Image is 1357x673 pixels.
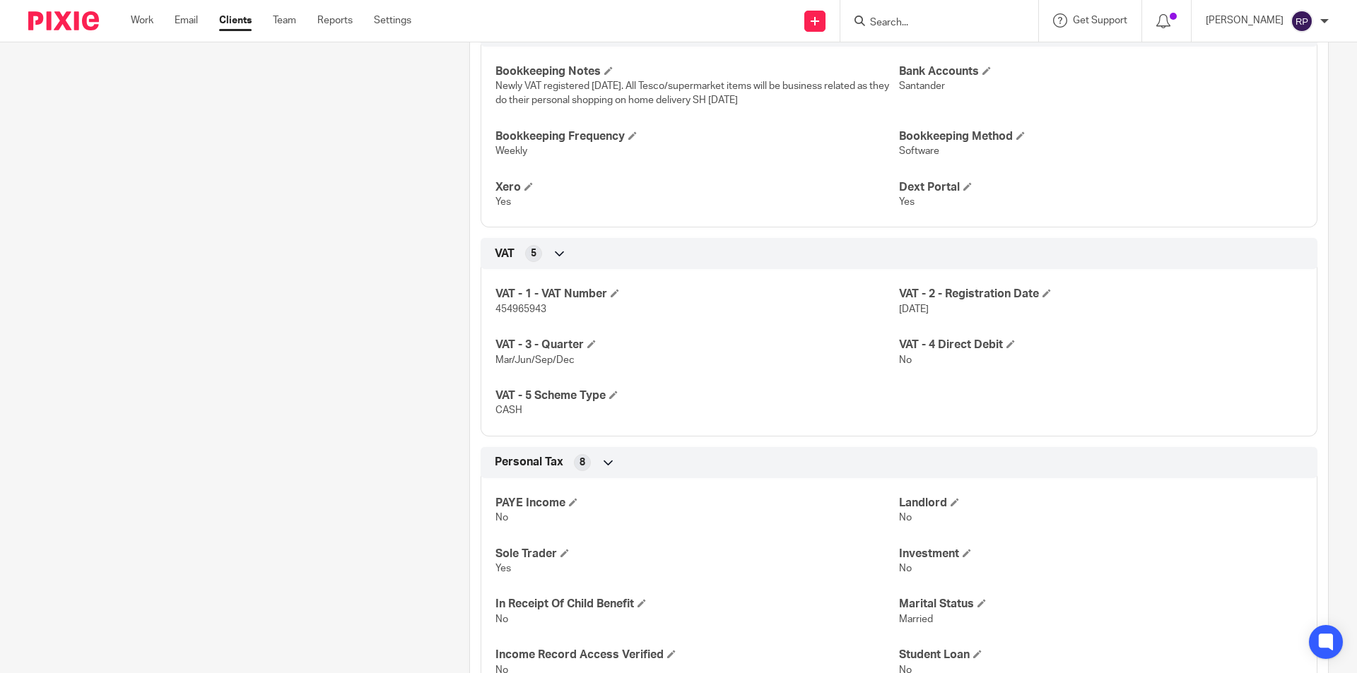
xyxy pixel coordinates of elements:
span: Santander [899,81,945,91]
p: [PERSON_NAME] [1206,13,1283,28]
h4: VAT - 5 Scheme Type [495,388,899,403]
span: 5 [531,246,536,261]
span: Yes [495,197,511,207]
h4: VAT - 2 - Registration Date [899,287,1303,302]
span: Personal Tax [495,455,563,470]
img: Pixie [28,11,99,30]
span: Weekly [495,146,527,156]
h4: Dext Portal [899,180,1303,195]
span: Newly VAT registered [DATE]. All Tesco/supermarket items will be business related as they do thei... [495,81,889,105]
h4: Landlord [899,496,1303,511]
span: Mar/Jun/Sep/Dec [495,355,575,365]
span: 454965943 [495,304,546,314]
h4: In Receipt Of Child Benefit [495,597,899,612]
span: Married [899,614,933,624]
span: Get Support [1073,16,1127,25]
a: Reports [317,13,353,28]
span: No [899,513,912,523]
h4: Investment [899,547,1303,561]
h4: Bookkeeping Method [899,129,1303,144]
h4: PAYE Income [495,496,899,511]
h4: Income Record Access Verified [495,648,899,662]
span: Software [899,146,939,156]
span: VAT [495,246,515,261]
span: 8 [580,455,585,470]
a: Team [273,13,296,28]
h4: Marital Status [899,597,1303,612]
span: No [899,564,912,573]
span: No [495,513,508,523]
h4: Sole Trader [495,547,899,561]
span: [DATE] [899,304,929,314]
input: Search [869,17,996,30]
a: Email [175,13,198,28]
span: No [899,355,912,365]
h4: Xero [495,180,899,195]
h4: Bookkeeping Frequency [495,129,899,144]
a: Settings [374,13,411,28]
h4: VAT - 3 - Quarter [495,338,899,352]
h4: Student Loan [899,648,1303,662]
a: Work [131,13,153,28]
h4: VAT - 1 - VAT Number [495,287,899,302]
img: svg%3E [1291,10,1313,32]
a: Clients [219,13,252,28]
h4: Bank Accounts [899,64,1303,79]
h4: VAT - 4 Direct Debit [899,338,1303,352]
span: CASH [495,405,522,415]
span: No [495,614,508,624]
span: Yes [495,564,511,573]
span: Yes [899,197,915,207]
h4: Bookkeeping Notes [495,64,899,79]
